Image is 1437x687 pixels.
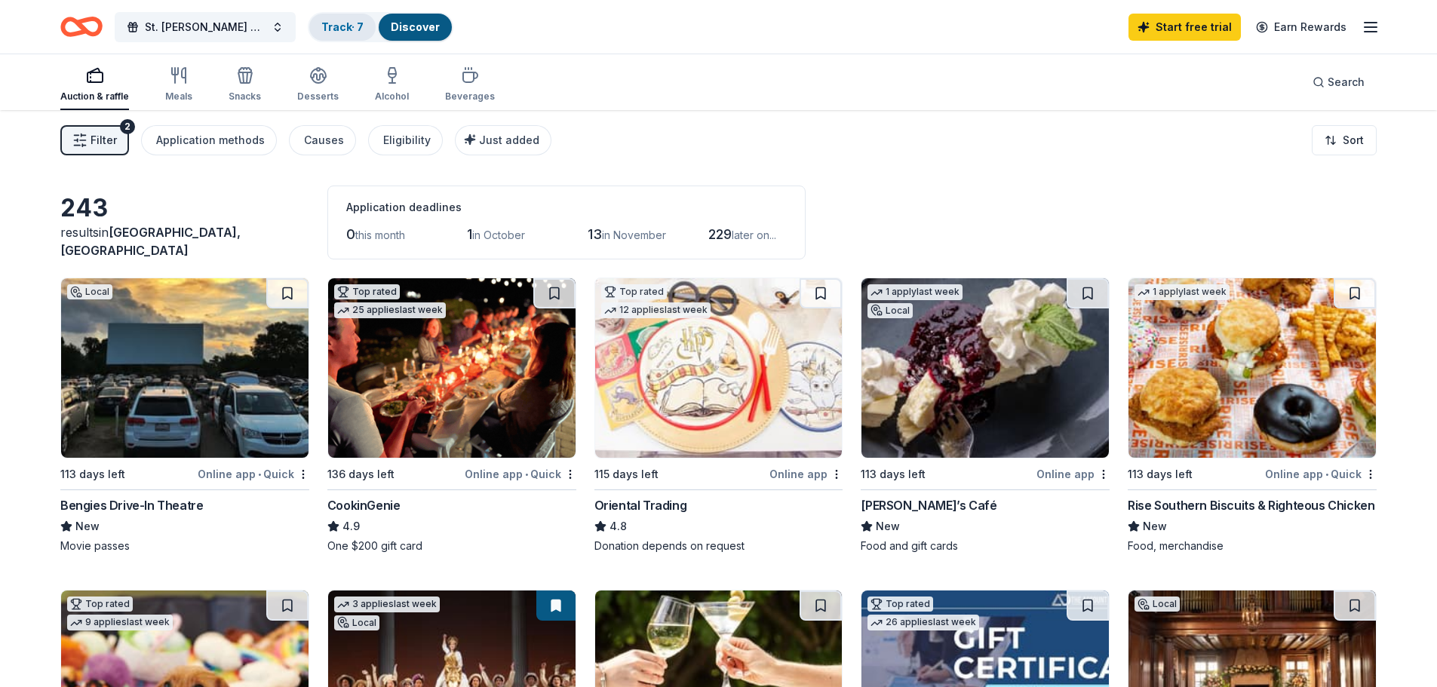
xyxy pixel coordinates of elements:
div: Meals [165,90,192,103]
button: Snacks [229,60,261,110]
div: Local [67,284,112,299]
div: Application methods [156,131,265,149]
div: Online app Quick [198,465,309,483]
span: this month [355,228,405,241]
img: Image for CookinGenie [328,278,576,458]
span: in November [602,228,666,241]
a: Earn Rewards [1247,14,1356,41]
div: 26 applies last week [867,615,979,630]
button: Track· 7Discover [308,12,453,42]
div: Auction & raffle [60,90,129,103]
div: Desserts [297,90,339,103]
div: Snacks [229,90,261,103]
div: 113 days left [861,465,926,483]
button: Search [1300,67,1377,97]
div: 113 days left [60,465,125,483]
div: [PERSON_NAME]’s Café [861,496,996,514]
div: results [60,223,309,259]
div: Top rated [334,284,400,299]
button: St. [PERSON_NAME] Athletic Association - Annual Bull Roast [115,12,296,42]
div: Causes [304,131,344,149]
span: Sort [1343,131,1364,149]
span: 4.9 [342,517,360,535]
a: Discover [391,20,440,33]
span: 229 [708,226,732,242]
div: Oriental Trading [594,496,687,514]
div: 1 apply last week [1135,284,1230,300]
div: Food, merchandise [1128,538,1377,554]
button: Eligibility [368,125,443,155]
div: Rise Southern Biscuits & Righteous Chicken [1128,496,1374,514]
span: New [75,517,100,535]
span: 4.8 [609,517,627,535]
div: Online app [1036,465,1110,483]
div: 3 applies last week [334,597,440,612]
button: Application methods [141,125,277,155]
img: Image for Bengies Drive-In Theatre [61,278,309,458]
div: Application deadlines [346,198,787,216]
div: Online app Quick [1265,465,1377,483]
a: Start free trial [1128,14,1241,41]
div: Food and gift cards [861,538,1110,554]
span: New [1143,517,1167,535]
a: Image for Bengies Drive-In TheatreLocal113 days leftOnline app•QuickBengies Drive-In TheatreNewMo... [60,278,309,554]
span: St. [PERSON_NAME] Athletic Association - Annual Bull Roast [145,18,266,36]
div: 1 apply last week [867,284,963,300]
div: Alcohol [375,90,409,103]
div: 12 applies last week [601,302,711,318]
div: Top rated [67,597,133,612]
span: in October [472,228,525,241]
div: 2 [120,119,135,134]
div: Online app Quick [465,465,576,483]
div: 113 days left [1128,465,1193,483]
div: Local [1135,597,1180,612]
button: Causes [289,125,356,155]
button: Alcohol [375,60,409,110]
img: Image for Oriental Trading [595,278,843,458]
a: Image for Rise Southern Biscuits & Righteous Chicken1 applylast week113 days leftOnline app•Quick... [1128,278,1377,554]
div: Eligibility [383,131,431,149]
span: later on... [732,228,776,241]
div: Donation depends on request [594,538,843,554]
div: Bengies Drive-In Theatre [60,496,203,514]
span: 1 [467,226,472,242]
div: Top rated [867,597,933,612]
div: Online app [769,465,843,483]
button: Auction & raffle [60,60,129,110]
span: • [525,468,528,480]
span: New [876,517,900,535]
a: Image for Oriental TradingTop rated12 applieslast week115 days leftOnline appOriental Trading4.8D... [594,278,843,554]
a: Image for Michael’s Café1 applylast weekLocal113 days leftOnline app[PERSON_NAME]’s CaféNewFood a... [861,278,1110,554]
div: Movie passes [60,538,309,554]
button: Beverages [445,60,495,110]
img: Image for Rise Southern Biscuits & Righteous Chicken [1128,278,1376,458]
a: Track· 7 [321,20,364,33]
button: Meals [165,60,192,110]
div: 136 days left [327,465,395,483]
span: • [1325,468,1328,480]
div: Top rated [601,284,667,299]
a: Home [60,9,103,44]
span: [GEOGRAPHIC_DATA], [GEOGRAPHIC_DATA] [60,225,241,258]
div: 243 [60,193,309,223]
div: Local [334,615,379,630]
div: One $200 gift card [327,538,576,554]
a: Image for CookinGenieTop rated25 applieslast week136 days leftOnline app•QuickCookinGenie4.9One $... [327,278,576,554]
span: 0 [346,226,355,242]
span: • [258,468,261,480]
button: Sort [1312,125,1377,155]
span: Filter [91,131,117,149]
div: 115 days left [594,465,659,483]
span: in [60,225,241,258]
button: Filter2 [60,125,129,155]
img: Image for Michael’s Café [861,278,1109,458]
span: 13 [588,226,602,242]
div: Beverages [445,90,495,103]
span: Just added [479,133,539,146]
div: 25 applies last week [334,302,446,318]
button: Just added [455,125,551,155]
div: Local [867,303,913,318]
div: 9 applies last week [67,615,173,630]
span: Search [1328,73,1365,91]
button: Desserts [297,60,339,110]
